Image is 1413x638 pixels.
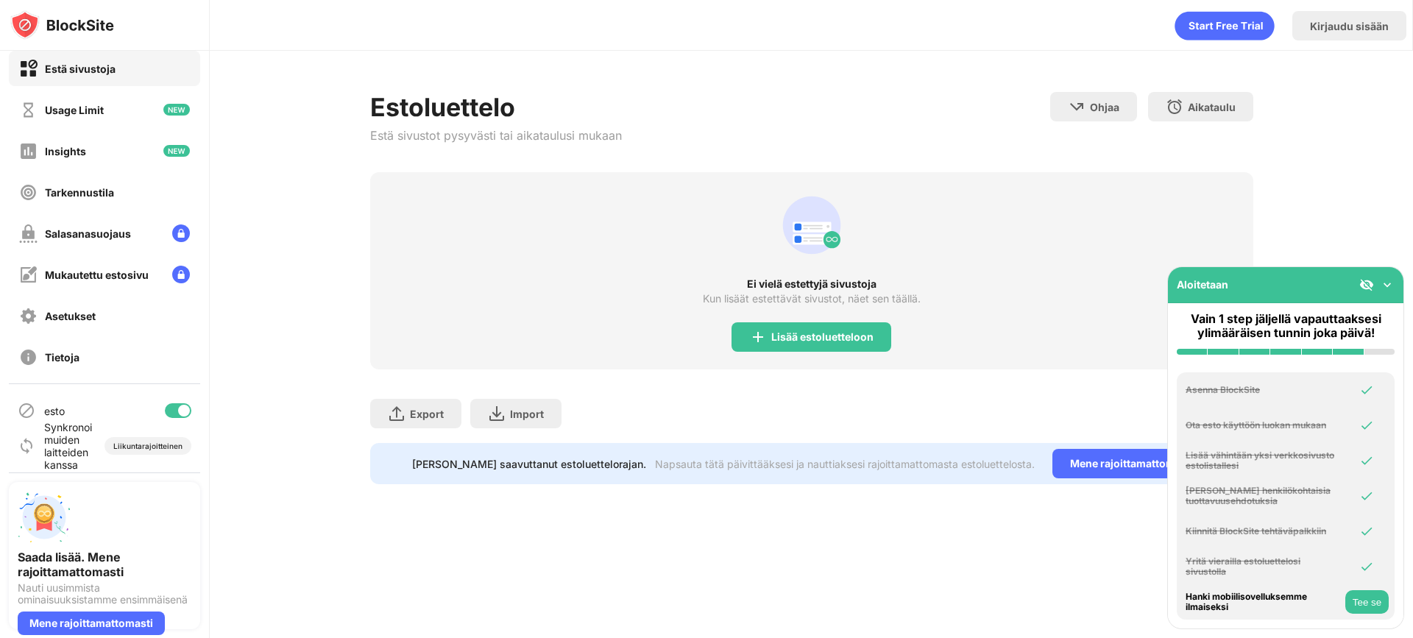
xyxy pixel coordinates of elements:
div: Import [510,408,544,420]
div: [PERSON_NAME] saavuttanut estoluettelorajan. [412,458,646,470]
img: time-usage-off.svg [19,101,38,119]
div: Mene rajoittamattomasti [18,612,165,635]
div: Liikuntarajoitteinen [113,442,183,450]
div: [PERSON_NAME] henkilökohtaisia tuottavuusehdotuksia [1186,486,1342,507]
img: omni-check.svg [1359,524,1374,539]
div: Asetukset [45,310,96,322]
img: settings-off.svg [19,307,38,325]
div: Tarkennustila [45,186,114,199]
img: lock-menu.svg [172,266,190,283]
div: Kiinnitä BlockSite tehtäväpalkkiin [1186,526,1342,536]
img: eye-not-visible.svg [1359,277,1374,292]
div: Aloitetaan [1177,278,1228,291]
div: Export [410,408,444,420]
div: Ohjaa [1090,101,1119,113]
div: Nauti uusimmista ominaisuuksistamme ensimmäisenä [18,582,191,606]
img: blocking-icon.svg [18,402,35,419]
img: customize-block-page-off.svg [19,266,38,284]
div: Tietoja [45,351,79,364]
div: Estä sivustoja [45,63,116,75]
div: Lisää estoluetteloon [771,331,874,343]
img: insights-off.svg [19,142,38,160]
div: Saada lisää. Mene rajoittamattomasti [18,550,191,579]
img: omni-check.svg [1359,418,1374,433]
div: Estä sivustot pysyvästi tai aikataulusi mukaan [370,128,622,143]
img: omni-check.svg [1359,383,1374,397]
img: logo-blocksite.svg [10,10,114,40]
img: lock-menu.svg [172,224,190,242]
div: Mukautettu estosivu [45,269,149,281]
img: push-unlimited.svg [18,491,71,544]
img: about-off.svg [19,348,38,366]
img: omni-check.svg [1359,453,1374,468]
div: Hanki mobiilisovelluksemme ilmaiseksi [1186,592,1342,613]
img: sync-icon.svg [18,437,35,455]
div: Mene rajoittamattomasti [1052,449,1211,478]
div: Ota esto käyttöön luokan mukaan [1186,420,1342,430]
div: Salasanasuojaus [45,227,131,240]
img: block-on.svg [19,60,38,78]
img: omni-setup-toggle.svg [1380,277,1395,292]
button: Tee se [1345,590,1389,614]
div: Kun lisäät estettävät sivustot, näet sen täällä. [703,293,921,305]
div: Aikataulu [1188,101,1236,113]
div: Estoluettelo [370,92,622,122]
img: password-protection-off.svg [19,224,38,243]
div: Lisää vähintään yksi verkkosivusto estolistallesi [1186,450,1342,472]
img: focus-off.svg [19,183,38,202]
div: Insights [45,145,86,157]
img: new-icon.svg [163,145,190,157]
div: Vain 1 step jäljellä vapauttaaksesi ylimääräisen tunnin joka päivä! [1177,312,1395,340]
div: Ei vielä estettyjä sivustoja [370,278,1253,290]
div: Synkronoi muiden laitteiden kanssa [44,421,105,471]
div: Kirjaudu sisään [1310,20,1389,32]
img: omni-check.svg [1359,559,1374,574]
img: omni-check.svg [1359,489,1374,503]
div: Asenna BlockSite [1186,385,1342,395]
div: esto [44,405,65,417]
div: Usage Limit [45,104,104,116]
div: Napsauta tätä päivittääksesi ja nauttiaksesi rajoittamattomasta estoluettelosta. [655,458,1035,470]
img: new-icon.svg [163,104,190,116]
div: Yritä vierailla estoluettelosi sivustolla [1186,556,1342,578]
div: animation [776,190,847,260]
div: animation [1175,11,1275,40]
